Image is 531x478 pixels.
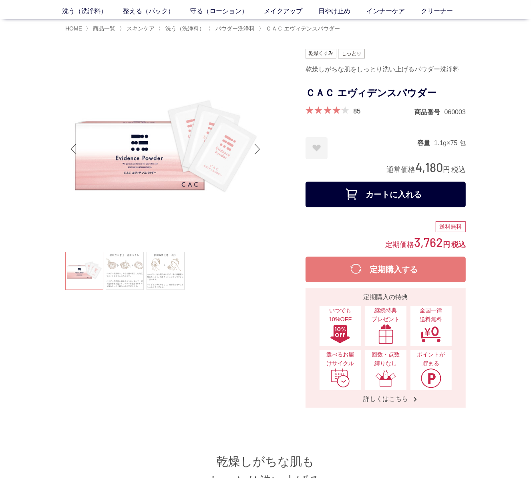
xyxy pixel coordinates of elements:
li: 〉 [119,25,157,32]
a: HOME [65,25,82,32]
li: 〉 [259,25,342,32]
a: 日やけ止め [318,6,366,16]
img: しっとり [338,49,365,59]
a: ＣＡＣ エヴィデンスパウダー [264,25,340,32]
span: 円 [443,241,450,249]
a: お気に入りに登録する [306,137,328,159]
span: 通常価格 [386,166,415,174]
dd: 060003 [445,108,466,116]
img: 選べるお届けサイクル [330,368,351,388]
button: 定期購入する [306,257,466,282]
span: 継続特典 プレゼント [369,306,402,324]
li: 〉 [86,25,117,32]
dt: 商品番号 [415,108,445,116]
img: ＣＡＣ エヴィデンスパウダー [65,49,265,249]
a: パウダー洗浄料 [214,25,255,32]
span: 税込 [451,241,466,249]
span: いつでも10%OFF [324,306,357,324]
dd: 1.1g×75 包 [434,139,466,147]
div: Next slide [249,133,265,165]
span: ＣＡＣ エヴィデンスパウダー [266,25,340,32]
img: 継続特典プレゼント [375,324,396,344]
button: カートに入れる [306,182,466,207]
span: 円 [443,166,450,174]
div: 定期購入の特典 [309,292,463,302]
img: いつでも10%OFF [330,324,351,344]
a: インナーケア [366,6,421,16]
a: メイクアップ [264,6,318,16]
a: 洗う（洗浄料） [164,25,205,32]
img: 回数・点数縛りなし [375,368,396,388]
img: 乾燥くすみ [306,49,336,59]
span: 洗う（洗浄料） [165,25,205,32]
a: 定期購入の特典 いつでも10%OFFいつでも10%OFF 継続特典プレゼント継続特典プレゼント 全国一律送料無料全国一律送料無料 選べるお届けサイクル選べるお届けサイクル 回数・点数縛りなし回数... [306,288,466,408]
span: 税込 [451,166,466,174]
span: 定期価格 [385,240,414,249]
span: 回数・点数縛りなし [369,350,402,368]
a: クリーナー [421,6,469,16]
div: 送料無料 [436,221,466,233]
li: 〉 [158,25,207,32]
li: 〉 [208,25,257,32]
span: パウダー洗浄料 [215,25,255,32]
div: 乾燥しがちな肌をしっとり洗い上げるパウダー洗浄料 [306,63,466,76]
span: 詳しくはこちら [355,395,416,403]
a: 商品一覧 [91,25,115,32]
dt: 容量 [417,139,434,147]
span: 選べるお届けサイクル [324,350,357,368]
span: 4,180 [415,160,443,174]
span: 3,762 [414,235,443,249]
span: 全国一律 送料無料 [414,306,448,324]
a: 洗う（洗浄料） [62,6,123,16]
span: 商品一覧 [93,25,115,32]
div: Previous slide [65,133,81,165]
img: ポイントが貯まる [420,368,441,388]
h1: ＣＡＣ エヴィデンスパウダー [306,84,466,102]
a: 85 [353,106,360,115]
a: 守る（ローション） [190,6,264,16]
a: 整える（パック） [123,6,190,16]
span: スキンケア [127,25,155,32]
span: ポイントが貯まる [414,350,448,368]
a: スキンケア [125,25,155,32]
img: 全国一律送料無料 [420,324,441,344]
